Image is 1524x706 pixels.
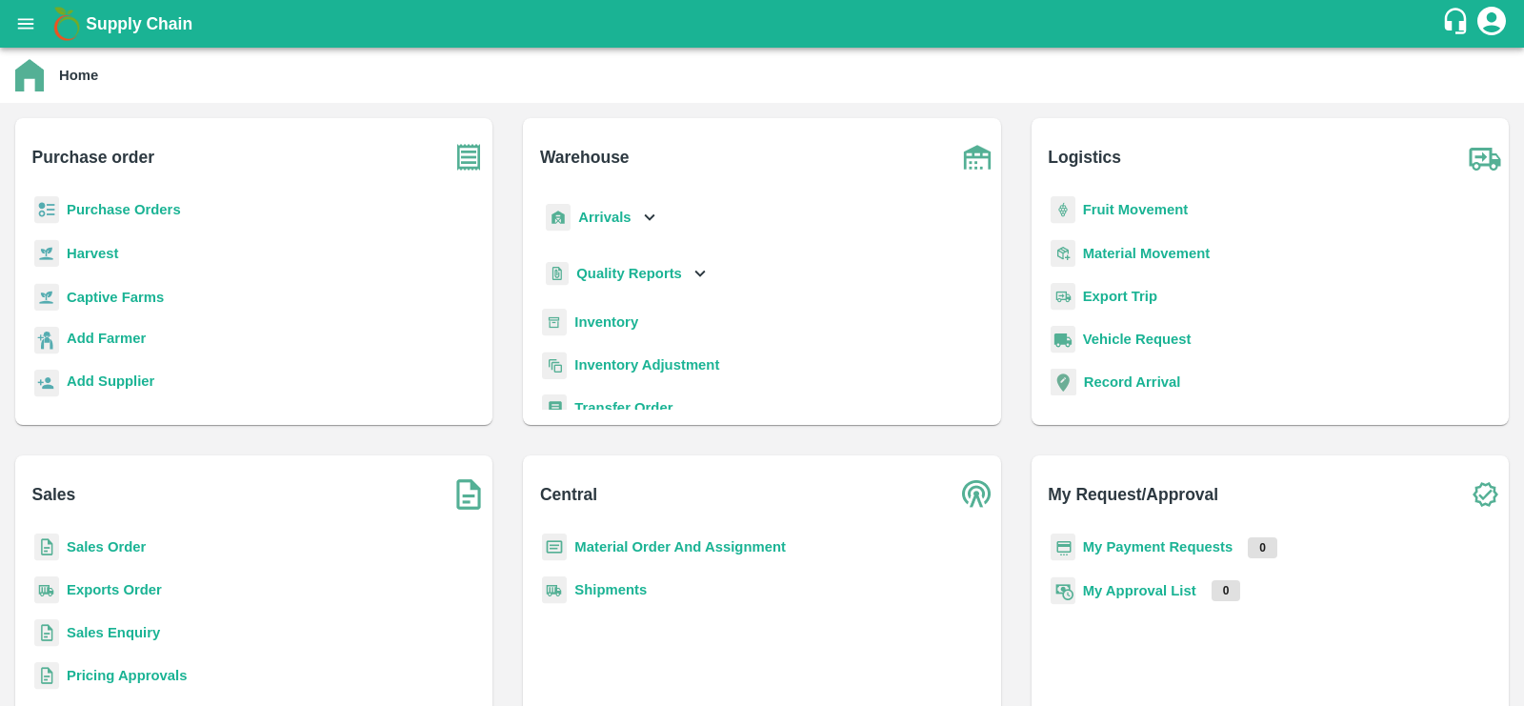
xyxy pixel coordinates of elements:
a: Record Arrival [1084,374,1181,390]
div: Arrivals [542,196,660,239]
b: Home [59,68,98,83]
b: Logistics [1048,144,1121,171]
a: Inventory [574,314,638,330]
img: soSales [445,471,492,518]
img: check [1461,471,1509,518]
div: customer-support [1441,7,1474,41]
img: purchase [445,133,492,181]
img: delivery [1051,283,1075,311]
a: Material Order And Assignment [574,539,786,555]
img: whArrival [546,204,571,232]
img: recordArrival [1051,369,1076,395]
img: logo [48,5,86,43]
img: centralMaterial [542,534,567,561]
b: Purchase order [32,144,154,171]
img: sales [34,534,59,561]
img: harvest [34,283,59,312]
a: Exports Order [67,582,162,597]
a: My Payment Requests [1083,539,1233,555]
img: sales [34,662,59,690]
img: payment [1051,534,1075,561]
img: vehicle [1051,326,1075,353]
img: sales [34,619,59,647]
a: Add Farmer [67,328,146,353]
img: material [1051,239,1075,268]
img: harvest [34,239,59,268]
a: Harvest [67,246,118,261]
a: Fruit Movement [1083,202,1189,217]
a: Supply Chain [86,10,1441,37]
a: Pricing Approvals [67,668,187,683]
img: supplier [34,370,59,397]
div: Quality Reports [542,254,711,293]
div: account of current user [1474,4,1509,44]
img: warehouse [953,133,1001,181]
img: reciept [34,196,59,224]
a: Captive Farms [67,290,164,305]
a: Sales Order [67,539,146,555]
a: Purchase Orders [67,202,181,217]
a: Material Movement [1083,246,1211,261]
a: Inventory Adjustment [574,357,719,373]
img: shipments [34,576,59,604]
img: truck [1461,133,1509,181]
a: Transfer Order [574,400,672,415]
b: Supply Chain [86,14,192,33]
b: Central [540,481,597,508]
a: Sales Enquiry [67,625,160,640]
a: Add Supplier [67,371,154,396]
a: Shipments [574,582,647,597]
b: Sales [32,481,76,508]
b: Warehouse [540,144,630,171]
b: Arrivals [578,210,631,225]
img: farmer [34,327,59,354]
b: Quality Reports [576,266,682,281]
button: open drawer [4,2,48,46]
img: central [953,471,1001,518]
img: whTransfer [542,394,567,422]
a: Vehicle Request [1083,332,1192,347]
p: 0 [1248,537,1277,558]
img: approval [1051,576,1075,605]
img: qualityReport [546,262,569,286]
b: Add Farmer [67,331,146,346]
img: whInventory [542,309,567,336]
b: My Request/Approval [1048,481,1218,508]
a: Export Trip [1083,289,1157,304]
img: home [15,59,44,91]
p: 0 [1212,580,1241,601]
img: fruit [1051,196,1075,224]
a: My Approval List [1083,583,1196,598]
img: shipments [542,576,567,604]
img: inventory [542,352,567,379]
b: Add Supplier [67,373,154,389]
